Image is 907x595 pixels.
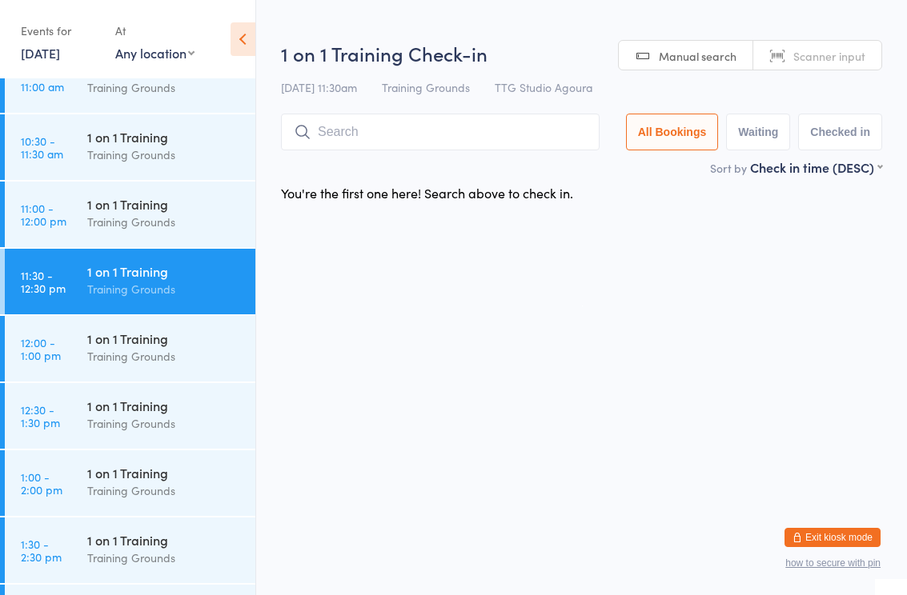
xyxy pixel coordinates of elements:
h2: 1 on 1 Training Check-in [281,40,882,66]
div: Events for [21,18,99,44]
time: 12:30 - 1:30 pm [21,403,60,429]
div: You're the first one here! Search above to check in. [281,184,573,202]
a: 12:00 -1:00 pm1 on 1 TrainingTraining Grounds [5,316,255,381]
time: 10:30 - 11:30 am [21,134,63,160]
div: Training Grounds [87,481,242,500]
div: At [115,18,195,44]
div: 1 on 1 Training [87,195,242,213]
time: 11:30 - 12:30 pm [21,269,66,294]
a: 1:30 -2:30 pm1 on 1 TrainingTraining Grounds [5,517,255,583]
a: 1:00 -2:00 pm1 on 1 TrainingTraining Grounds [5,450,255,516]
div: 1 on 1 Training [87,128,242,146]
div: 1 on 1 Training [87,262,242,280]
div: 1 on 1 Training [87,531,242,549]
time: 11:00 - 12:00 pm [21,202,66,227]
time: 1:00 - 2:00 pm [21,470,62,496]
button: Checked in [798,114,882,150]
a: 10:00 -11:00 am1 on 1 TrainingTraining Grounds [5,47,255,113]
label: Sort by [710,160,747,176]
span: Training Grounds [382,79,470,95]
time: 12:00 - 1:00 pm [21,336,61,361]
time: 1:30 - 2:30 pm [21,537,62,563]
div: Training Grounds [87,146,242,164]
div: Training Grounds [87,414,242,433]
a: [DATE] [21,44,60,62]
div: Training Grounds [87,213,242,231]
div: Check in time (DESC) [750,158,882,176]
a: 11:00 -12:00 pm1 on 1 TrainingTraining Grounds [5,182,255,247]
time: 10:00 - 11:00 am [21,67,64,93]
div: Training Grounds [87,280,242,298]
span: Manual search [659,48,736,64]
span: [DATE] 11:30am [281,79,357,95]
a: 10:30 -11:30 am1 on 1 TrainingTraining Grounds [5,114,255,180]
span: Scanner input [793,48,865,64]
a: 11:30 -12:30 pm1 on 1 TrainingTraining Grounds [5,249,255,314]
button: All Bookings [626,114,719,150]
div: 1 on 1 Training [87,397,242,414]
div: Training Grounds [87,78,242,97]
div: Training Grounds [87,549,242,567]
input: Search [281,114,600,150]
div: Training Grounds [87,347,242,365]
div: Any location [115,44,195,62]
button: how to secure with pin [785,557,881,569]
a: 12:30 -1:30 pm1 on 1 TrainingTraining Grounds [5,383,255,449]
div: 1 on 1 Training [87,329,242,347]
div: 1 on 1 Training [87,464,242,481]
button: Waiting [726,114,790,150]
button: Exit kiosk mode [785,528,881,547]
span: TTG Studio Agoura [495,79,592,95]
